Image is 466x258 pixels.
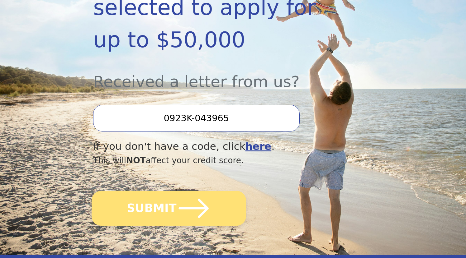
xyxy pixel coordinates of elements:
[245,141,272,152] a: here
[93,139,331,154] div: If you don't have a code, click .
[126,155,146,165] span: NOT
[93,105,299,131] input: Enter your Offer Code:
[93,56,331,94] div: Received a letter from us?
[93,154,331,167] div: This will affect your credit score.
[92,191,246,226] button: SUBMIT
